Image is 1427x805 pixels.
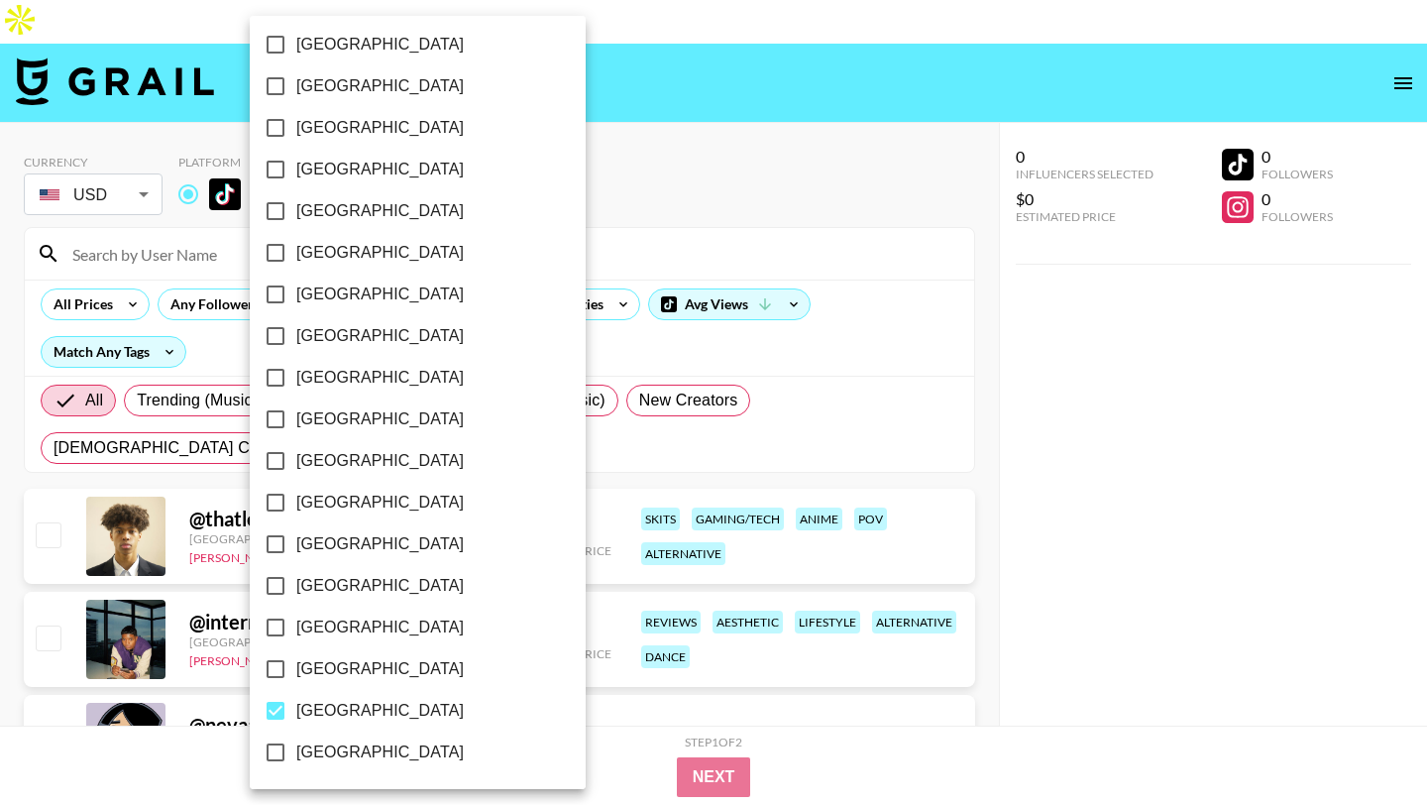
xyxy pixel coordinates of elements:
iframe: Drift Widget Chat Controller [1328,706,1403,781]
span: [GEOGRAPHIC_DATA] [296,449,464,473]
span: [GEOGRAPHIC_DATA] [296,116,464,140]
span: [GEOGRAPHIC_DATA] [296,283,464,306]
span: [GEOGRAPHIC_DATA] [296,532,464,556]
span: [GEOGRAPHIC_DATA] [296,324,464,348]
span: [GEOGRAPHIC_DATA] [296,33,464,57]
span: [GEOGRAPHIC_DATA] [296,366,464,390]
span: [GEOGRAPHIC_DATA] [296,407,464,431]
span: [GEOGRAPHIC_DATA] [296,158,464,181]
span: [GEOGRAPHIC_DATA] [296,199,464,223]
span: [GEOGRAPHIC_DATA] [296,74,464,98]
span: [GEOGRAPHIC_DATA] [296,741,464,764]
span: [GEOGRAPHIC_DATA] [296,616,464,639]
span: [GEOGRAPHIC_DATA] [296,574,464,598]
span: [GEOGRAPHIC_DATA] [296,699,464,723]
span: [GEOGRAPHIC_DATA] [296,241,464,265]
span: [GEOGRAPHIC_DATA] [296,491,464,515]
span: [GEOGRAPHIC_DATA] [296,657,464,681]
